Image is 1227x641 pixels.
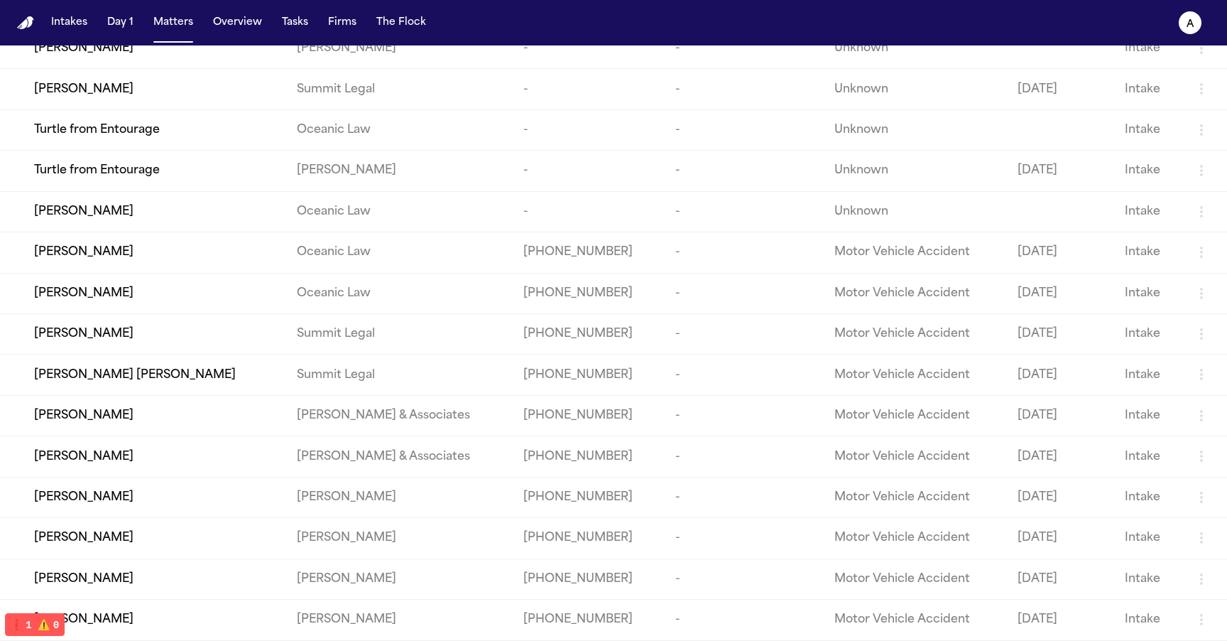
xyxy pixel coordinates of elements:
td: - [664,273,823,313]
td: [PHONE_NUMBER] [512,395,665,436]
td: Intake [1113,69,1182,109]
span: [PERSON_NAME] [34,448,133,465]
span: [PERSON_NAME] [34,489,133,506]
button: The Flock [371,10,432,36]
span: [PERSON_NAME] [34,285,133,302]
span: Turtle from Entourage [34,122,160,139]
td: Intake [1113,232,1182,273]
td: [DATE] [1006,518,1113,559]
td: - [512,191,665,232]
td: - [512,28,665,68]
td: Intake [1113,191,1182,232]
td: [PHONE_NUMBER] [512,355,665,395]
td: Motor Vehicle Accident [823,395,1006,436]
td: [DATE] [1006,395,1113,436]
td: [PERSON_NAME] [285,28,512,68]
td: Motor Vehicle Accident [823,436,1006,477]
td: Intake [1113,395,1182,436]
button: Matters [148,10,199,36]
td: [PERSON_NAME] & Associates [285,395,512,436]
td: - [664,109,823,150]
td: - [512,151,665,191]
td: [PERSON_NAME] & Associates [285,436,512,477]
td: - [512,109,665,150]
td: Oceanic Law [285,232,512,273]
td: Intake [1113,109,1182,150]
td: [DATE] [1006,232,1113,273]
td: Intake [1113,28,1182,68]
td: [PHONE_NUMBER] [512,232,665,273]
td: Unknown [823,151,1006,191]
td: [PERSON_NAME] [285,151,512,191]
td: - [664,314,823,355]
td: Unknown [823,69,1006,109]
td: [PERSON_NAME] [285,477,512,517]
a: Day 1 [102,10,139,36]
td: [DATE] [1006,355,1113,395]
td: [PHONE_NUMBER] [512,600,665,640]
span: [PERSON_NAME] [34,81,133,98]
td: [PHONE_NUMBER] [512,559,665,599]
span: [PERSON_NAME] [34,40,133,57]
td: Intake [1113,355,1182,395]
td: [DATE] [1006,151,1113,191]
td: Intake [1113,518,1182,559]
a: Home [17,16,34,30]
td: Motor Vehicle Accident [823,600,1006,640]
span: [PERSON_NAME] [34,571,133,588]
span: [PERSON_NAME] [PERSON_NAME] [34,367,236,384]
td: Motor Vehicle Accident [823,559,1006,599]
td: Motor Vehicle Accident [823,314,1006,355]
td: Oceanic Law [285,273,512,313]
td: [DATE] [1006,69,1113,109]
button: Firms [322,10,362,36]
span: [PERSON_NAME] [34,529,133,546]
td: [DATE] [1006,314,1113,355]
td: Intake [1113,436,1182,477]
td: - [664,151,823,191]
span: [PERSON_NAME] [34,203,133,220]
td: Oceanic Law [285,191,512,232]
td: - [512,69,665,109]
span: [PERSON_NAME] [34,325,133,343]
td: [PHONE_NUMBER] [512,273,665,313]
td: [PERSON_NAME] [285,518,512,559]
td: - [664,436,823,477]
td: Intake [1113,314,1182,355]
td: [DATE] [1006,436,1113,477]
td: [DATE] [1006,477,1113,517]
button: Overview [207,10,268,36]
td: [DATE] [1006,600,1113,640]
td: Summit Legal [285,314,512,355]
td: [DATE] [1006,273,1113,313]
td: Motor Vehicle Accident [823,518,1006,559]
td: Unknown [823,28,1006,68]
span: [PERSON_NAME] [34,244,133,261]
td: Summit Legal [285,355,512,395]
td: - [664,600,823,640]
td: Intake [1113,600,1182,640]
td: [PHONE_NUMBER] [512,518,665,559]
button: Tasks [276,10,314,36]
td: - [664,477,823,517]
td: - [664,28,823,68]
td: - [664,69,823,109]
td: Oceanic Law [285,109,512,150]
td: - [664,191,823,232]
td: Intake [1113,273,1182,313]
td: Intake [1113,559,1182,599]
span: Turtle from Entourage [34,162,160,179]
td: Motor Vehicle Accident [823,232,1006,273]
span: [PERSON_NAME] [34,611,133,628]
td: Motor Vehicle Accident [823,355,1006,395]
img: Finch Logo [17,16,34,30]
td: - [664,232,823,273]
button: Intakes [45,10,93,36]
td: Motor Vehicle Accident [823,273,1006,313]
td: Intake [1113,151,1182,191]
td: [PHONE_NUMBER] [512,436,665,477]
